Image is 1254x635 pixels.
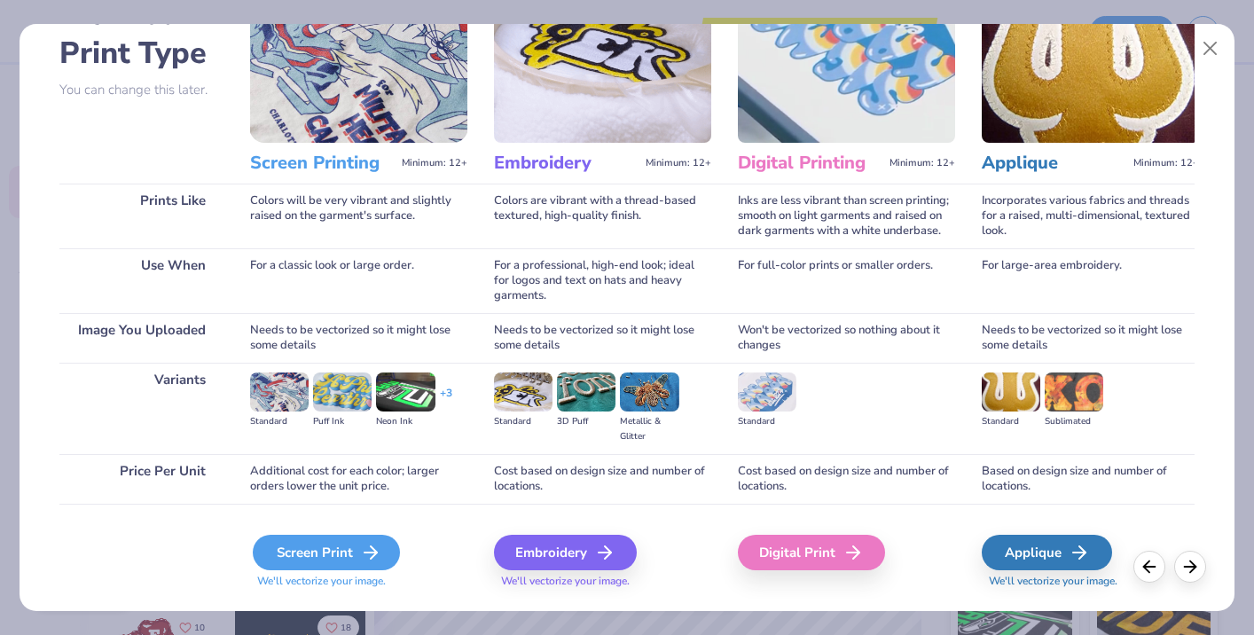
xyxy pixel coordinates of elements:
img: Standard [738,372,796,412]
div: For large-area embroidery. [982,248,1199,313]
span: Minimum: 12+ [1133,157,1199,169]
div: Cost based on design size and number of locations. [738,454,955,504]
img: Puff Ink [313,372,372,412]
button: Close [1194,32,1227,66]
img: 3D Puff [557,372,615,412]
img: Standard [982,372,1040,412]
div: Puff Ink [313,414,372,429]
h3: Digital Printing [738,152,882,175]
div: Sublimated [1045,414,1103,429]
span: Minimum: 12+ [646,157,711,169]
div: Incorporates various fabrics and threads for a raised, multi-dimensional, textured look. [982,184,1199,248]
div: Standard [738,414,796,429]
div: Metallic & Glitter [620,414,678,444]
span: We'll vectorize your image. [982,574,1199,589]
h3: Embroidery [494,152,639,175]
div: Needs to be vectorized so it might lose some details [250,313,467,363]
div: Colors are vibrant with a thread-based textured, high-quality finish. [494,184,711,248]
img: Standard [250,372,309,412]
img: Neon Ink [376,372,435,412]
div: Needs to be vectorized so it might lose some details [982,313,1199,363]
div: Embroidery [494,535,637,570]
div: Prints Like [59,184,223,248]
span: Minimum: 12+ [402,157,467,169]
div: Additional cost for each color; larger orders lower the unit price. [250,454,467,504]
div: Image You Uploaded [59,313,223,363]
div: Digital Print [738,535,885,570]
span: We'll vectorize your image. [494,574,711,589]
div: Based on design size and number of locations. [982,454,1199,504]
div: Cost based on design size and number of locations. [494,454,711,504]
img: Metallic & Glitter [620,372,678,412]
div: For a classic look or large order. [250,248,467,313]
div: Won't be vectorized so nothing about it changes [738,313,955,363]
div: Screen Print [253,535,400,570]
div: Standard [250,414,309,429]
div: Standard [982,414,1040,429]
div: Price Per Unit [59,454,223,504]
h3: Applique [982,152,1126,175]
div: Variants [59,363,223,454]
div: 3D Puff [557,414,615,429]
div: For full-color prints or smaller orders. [738,248,955,313]
div: Inks are less vibrant than screen printing; smooth on light garments and raised on dark garments ... [738,184,955,248]
span: We'll vectorize your image. [250,574,467,589]
div: Use When [59,248,223,313]
img: Standard [494,372,553,412]
div: For a professional, high-end look; ideal for logos and text on hats and heavy garments. [494,248,711,313]
h3: Screen Printing [250,152,395,175]
div: Colors will be very vibrant and slightly raised on the garment's surface. [250,184,467,248]
div: + 3 [440,386,452,416]
div: Neon Ink [376,414,435,429]
div: Applique [982,535,1112,570]
img: Sublimated [1045,372,1103,412]
div: Standard [494,414,553,429]
div: Needs to be vectorized so it might lose some details [494,313,711,363]
p: You can change this later. [59,82,223,98]
span: Minimum: 12+ [890,157,955,169]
